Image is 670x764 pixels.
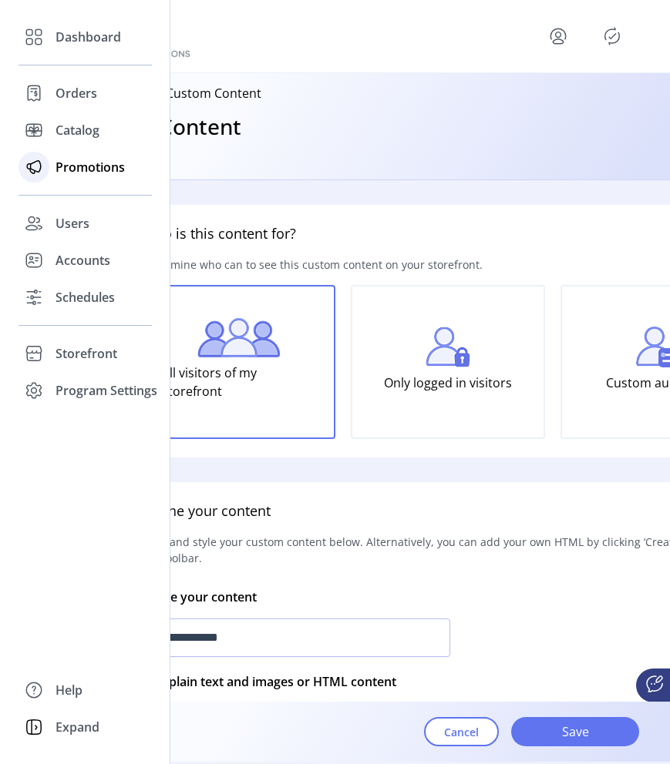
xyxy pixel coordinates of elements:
[56,158,125,176] span: Promotions
[511,717,639,746] button: Save
[120,84,261,102] p: Back to Custom Content
[142,223,296,244] h5: Who is this content for?
[424,717,499,746] button: Cancel
[444,724,479,740] span: Cancel
[56,214,89,233] span: Users
[142,660,396,703] p: Add plain text and images or HTML content
[56,84,97,102] span: Orders
[142,501,271,521] h5: Define your content
[56,344,117,363] span: Storefront
[197,318,281,357] img: all-visitors.png
[56,681,82,699] span: Help
[546,24,571,49] button: menu
[142,244,483,285] p: Determine who can to see this custom content on your storefront.
[600,24,625,49] button: Publisher Panel
[56,121,99,139] span: Catalog
[162,357,315,407] p: All visitors of my storefront
[56,288,115,307] span: Schedules
[426,327,470,367] img: login-visitors.png
[56,381,157,400] span: Program Settings
[531,722,619,741] span: Save
[56,28,121,46] span: Dashboard
[114,110,241,142] h3: Edit Content
[384,367,512,398] p: Only logged in visitors
[56,718,99,736] span: Expand
[12,12,597,116] body: Rich Text Area. Press ALT-0 for help.
[56,251,110,270] span: Accounts
[142,578,257,615] p: Name your content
